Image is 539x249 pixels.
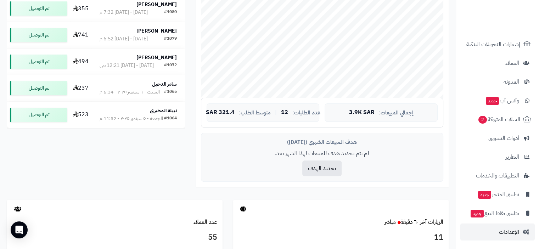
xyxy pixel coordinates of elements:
span: الإعدادات [499,227,519,237]
a: أدوات التسويق [460,130,535,147]
div: [DATE] - [DATE] 12:21 ص [100,62,154,69]
div: #1065 [164,89,177,96]
strong: سامر الدخيل [152,80,177,88]
span: عدد الطلبات: [292,110,320,116]
span: 12 [281,109,288,116]
a: الإعدادات [460,223,535,240]
td: 237 [70,75,92,101]
h3: 11 [238,232,443,244]
span: متوسط الطلب: [239,110,271,116]
div: [DATE] - [DATE] 7:32 م [100,9,148,16]
span: العملاء [505,58,519,68]
a: التطبيقات والخدمات [460,167,535,184]
span: المدونة [504,77,519,87]
h3: 55 [12,232,217,244]
span: جديد [478,191,491,199]
a: العملاء [460,55,535,72]
p: لم يتم تحديد هدف للمبيعات لهذا الشهر بعد. [207,149,438,158]
strong: [PERSON_NAME] [136,54,177,61]
span: 3.9K SAR [349,109,375,116]
a: تطبيق نقاط البيعجديد [460,205,535,222]
span: وآتس آب [485,96,519,106]
span: 2 [478,116,487,124]
span: التقارير [506,152,519,162]
a: وآتس آبجديد [460,92,535,109]
button: تحديد الهدف [302,160,342,176]
span: جديد [486,97,499,105]
div: #1072 [164,62,177,69]
span: تطبيق نقاط البيع [470,208,519,218]
div: هدف المبيعات الشهري ([DATE]) [207,138,438,146]
div: #1080 [164,9,177,16]
span: جديد [471,210,484,217]
span: أدوات التسويق [488,133,519,143]
a: المدونة [460,73,535,90]
strong: نبيلة المطيري [150,107,177,114]
div: #1079 [164,35,177,43]
a: تطبيق المتجرجديد [460,186,535,203]
a: عدد العملاء [193,218,217,226]
div: تم التوصيل [10,108,67,122]
a: الزيارات آخر ٦٠ دقيقةمباشر [384,218,443,226]
span: إشعارات التحويلات البنكية [466,39,520,49]
div: السبت - ٦ سبتمبر ٢٠٢٥ - 6:34 م [100,89,160,96]
td: 741 [70,22,92,48]
a: التقارير [460,148,535,165]
div: تم التوصيل [10,1,67,16]
div: [DATE] - [DATE] 6:52 م [100,35,148,43]
span: التطبيقات والخدمات [476,171,519,181]
div: Open Intercom Messenger [11,221,28,238]
strong: [PERSON_NAME] [136,1,177,8]
a: إشعارات التحويلات البنكية [460,36,535,53]
a: السلات المتروكة2 [460,111,535,128]
div: تم التوصيل [10,28,67,42]
div: تم التوصيل [10,81,67,95]
span: | [275,110,277,115]
td: 494 [70,49,92,75]
span: السلات المتروكة [478,114,520,124]
span: 321.4 SAR [206,109,235,116]
span: إجمالي المبيعات: [379,110,414,116]
td: 523 [70,102,92,128]
div: #1064 [164,115,177,122]
span: تطبيق المتجر [477,189,519,199]
small: مباشر [384,218,396,226]
strong: [PERSON_NAME] [136,27,177,35]
div: الجمعة - ٥ سبتمبر ٢٠٢٥ - 11:32 م [100,115,163,122]
div: تم التوصيل [10,55,67,69]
